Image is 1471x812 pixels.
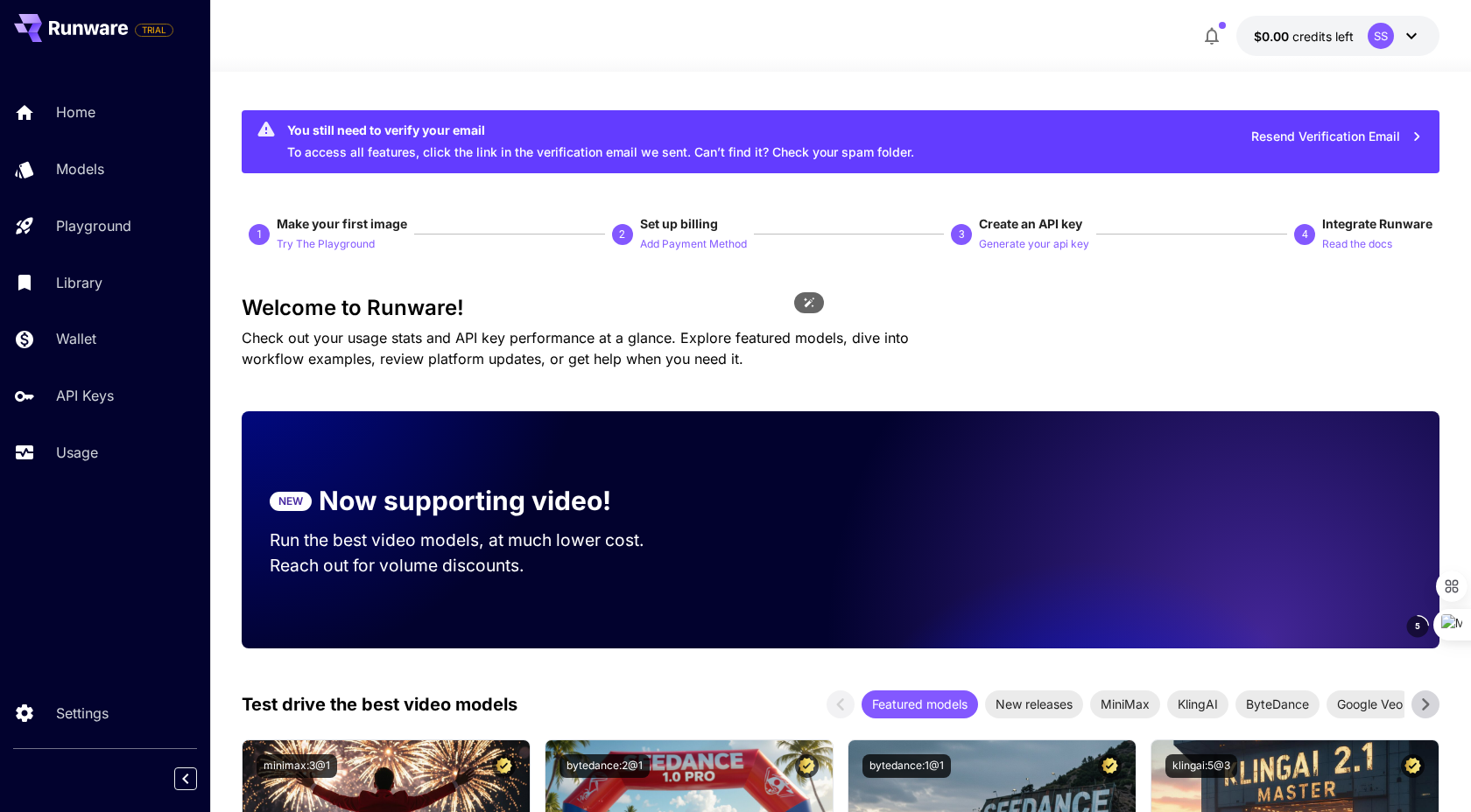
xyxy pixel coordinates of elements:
div: MiniMax [1090,690,1160,718]
p: Try The Playground [277,236,375,253]
button: Add Payment Method [640,233,747,254]
h3: Welcome to Runware! [242,296,1439,320]
div: Google Veo [1327,690,1413,718]
button: Certified Model – Vetted for best performance and includes a commercial license. [1098,754,1122,778]
p: Home [56,101,95,122]
div: KlingAI [1167,690,1228,718]
button: Certified Model – Vetted for best performance and includes a commercial license. [795,754,819,778]
p: 1 [257,227,263,242]
p: NEW [278,493,303,509]
p: Models [56,158,104,179]
div: Featured models [862,690,978,718]
div: You still need to verify your email [287,121,914,139]
button: Certified Model – Vetted for best performance and includes a commercial license. [492,754,516,778]
p: Generate your api key [979,236,1089,253]
p: 3 [959,227,965,242]
p: Playground [56,215,131,236]
span: Create an API key [979,216,1082,231]
p: Settings [56,703,109,724]
button: Certified Model – Vetted for best performance and includes a commercial license. [1401,754,1425,778]
span: Check out your usage stats and API key performance at a glance. Explore featured models, dive int... [242,329,909,367]
span: MiniMax [1090,695,1160,713]
span: TRIAL [136,24,172,37]
span: KlingAI [1167,695,1228,713]
button: $0.00SS [1236,16,1439,56]
span: Google Veo [1327,695,1413,713]
div: New releases [985,690,1083,718]
p: Usage [56,442,98,463]
p: 4 [1302,227,1308,242]
span: Set up billing [640,216,718,231]
button: minimax:3@1 [257,754,337,778]
span: Integrate Runware [1322,216,1432,231]
p: Run the best video models, at much lower cost. [270,528,678,553]
p: Read the docs [1322,236,1392,253]
button: bytedance:1@1 [862,754,951,778]
span: 5 [1415,619,1420,633]
p: Add Payment Method [640,236,747,253]
button: klingai:5@3 [1165,754,1237,778]
button: bytedance:2@1 [560,754,650,778]
p: API Keys [56,385,114,406]
button: Collapse sidebar [174,767,197,790]
p: Wallet [56,328,96,349]
span: Featured models [862,695,978,713]
div: To access all features, click the link in the verification email we sent. Can’t find it? Check yo... [287,115,914,168]
span: credits left [1292,29,1354,44]
div: SS [1368,23,1394,49]
p: Now supporting video! [319,481,611,521]
div: Collapse sidebar [187,763,210,794]
span: Make your first image [277,216,407,231]
button: Generate your api key [979,233,1089,254]
p: Reach out for volume discounts. [270,553,678,578]
div: ByteDance [1235,690,1320,718]
div: $0.00 [1254,27,1354,45]
p: 2 [619,227,625,242]
button: Resend Verification Email [1242,119,1432,155]
button: Try The Playground [277,233,375,254]
p: Library [56,272,102,293]
span: Add your payment card to enable full platform functionality. [135,19,173,40]
p: Test drive the best video models [242,691,517,717]
span: ByteDance [1235,695,1320,713]
button: Read the docs [1322,233,1392,254]
span: $0.00 [1254,29,1292,44]
span: New releases [985,695,1083,713]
